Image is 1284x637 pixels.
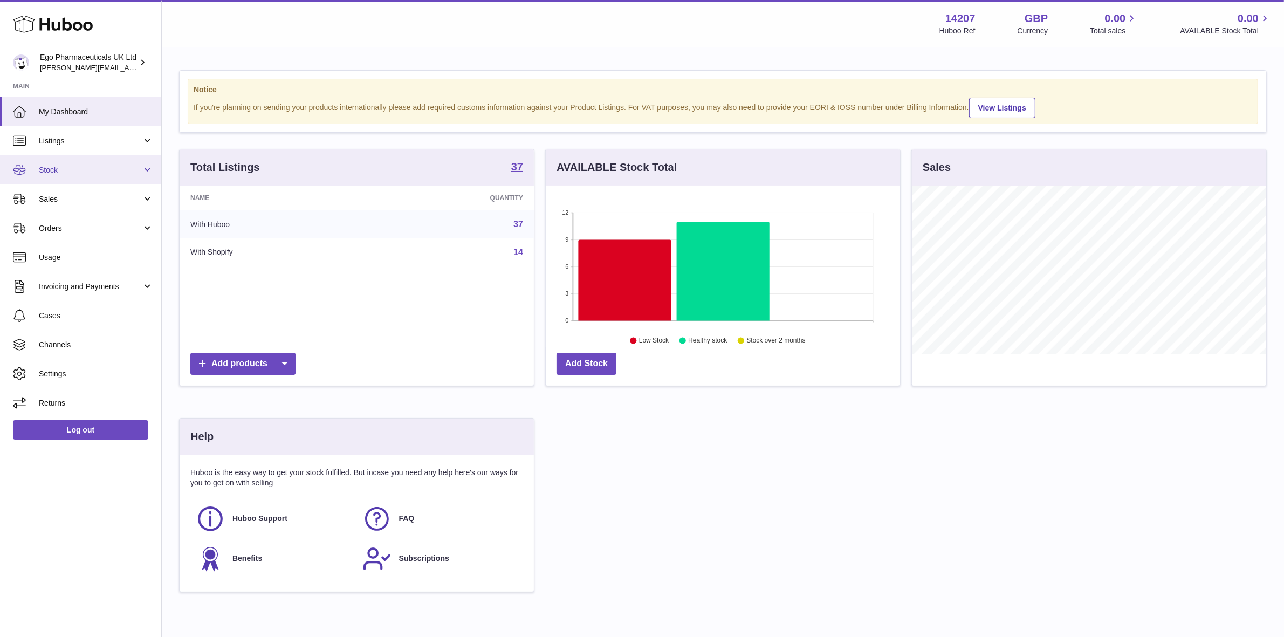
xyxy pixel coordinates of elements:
[39,136,142,146] span: Listings
[13,54,29,71] img: jane.bates@egopharm.com
[399,513,415,524] span: FAQ
[1180,11,1271,36] a: 0.00 AVAILABLE Stock Total
[1090,26,1138,36] span: Total sales
[511,161,523,172] strong: 37
[1238,11,1259,26] span: 0.00
[39,194,142,204] span: Sales
[688,337,727,345] text: Healthy stock
[557,353,616,375] a: Add Stock
[39,282,142,292] span: Invoicing and Payments
[180,210,370,238] td: With Huboo
[190,429,214,444] h3: Help
[362,504,518,533] a: FAQ
[513,248,523,257] a: 14
[190,160,260,175] h3: Total Listings
[39,398,153,408] span: Returns
[194,85,1252,95] strong: Notice
[923,160,951,175] h3: Sales
[39,252,153,263] span: Usage
[370,186,534,210] th: Quantity
[1180,26,1271,36] span: AVAILABLE Stock Total
[180,186,370,210] th: Name
[39,223,142,234] span: Orders
[196,544,352,573] a: Benefits
[399,553,449,564] span: Subscriptions
[565,317,568,324] text: 0
[39,165,142,175] span: Stock
[190,468,523,488] p: Huboo is the easy way to get your stock fulfilled. But incase you need any help here's our ways f...
[40,52,137,73] div: Ego Pharmaceuticals UK Ltd
[1090,11,1138,36] a: 0.00 Total sales
[232,553,262,564] span: Benefits
[39,107,153,117] span: My Dashboard
[557,160,677,175] h3: AVAILABLE Stock Total
[362,544,518,573] a: Subscriptions
[511,161,523,174] a: 37
[180,238,370,266] td: With Shopify
[565,263,568,270] text: 6
[13,420,148,440] a: Log out
[939,26,976,36] div: Huboo Ref
[1105,11,1126,26] span: 0.00
[1025,11,1048,26] strong: GBP
[513,220,523,229] a: 37
[194,96,1252,118] div: If you're planning on sending your products internationally please add required customs informati...
[945,11,976,26] strong: 14207
[565,290,568,297] text: 3
[40,63,274,72] span: [PERSON_NAME][EMAIL_ADDRESS][PERSON_NAME][DOMAIN_NAME]
[196,504,352,533] a: Huboo Support
[565,236,568,243] text: 9
[562,209,568,216] text: 12
[639,337,669,345] text: Low Stock
[39,369,153,379] span: Settings
[1018,26,1048,36] div: Currency
[39,311,153,321] span: Cases
[969,98,1035,118] a: View Listings
[232,513,287,524] span: Huboo Support
[746,337,805,345] text: Stock over 2 months
[190,353,296,375] a: Add products
[39,340,153,350] span: Channels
